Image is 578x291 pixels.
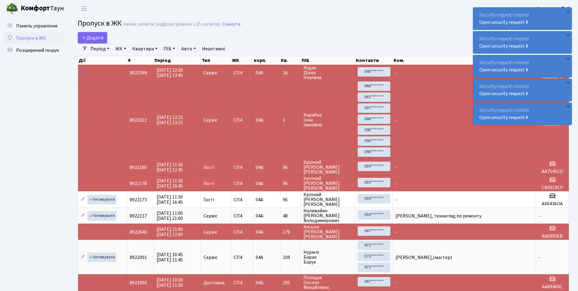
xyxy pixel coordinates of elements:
[538,254,540,261] span: -
[157,251,183,263] span: [DATE] 10:45 [DATE] 11:45
[157,178,183,189] span: [DATE] 11:30 [DATE] 18:45
[157,194,183,206] span: [DATE] 11:30 [DATE] 16:45
[78,56,127,65] th: Дії
[234,181,250,186] span: СП4
[130,164,147,171] span: 8922180
[234,118,250,123] span: СП4
[234,165,250,170] span: СП4
[283,70,298,75] span: 16
[479,66,528,73] a: Open security request #
[130,213,147,219] span: 8922117
[479,114,528,121] a: Open security request #
[87,253,116,262] a: Активувати
[253,56,280,65] th: корп.
[157,161,183,173] span: [DATE] 11:30 [DATE] 12:45
[204,230,218,235] span: Сервіс
[123,21,221,27] div: Немає записів (відфільтровано з 25 записів).
[234,280,250,285] span: СП4
[130,196,147,203] span: 8922173
[473,8,572,30] div: Security request created
[538,233,566,239] h5: АА6995ЄВ
[157,226,183,238] span: [DATE] 11:00 [DATE] 12:00
[537,5,571,12] a: Консьєрж б. 4.
[231,56,253,65] th: ЖК
[303,225,353,239] span: Аксьон [PERSON_NAME] [PERSON_NAME]
[76,3,91,13] button: Переключити навігацію
[256,229,263,235] span: 04А
[16,47,59,54] span: Розширений пошук
[303,113,353,127] span: Карабка Інна Іванівна
[204,70,218,75] span: Сервіс
[303,160,353,174] span: Кріпкий [PERSON_NAME] [PERSON_NAME]
[130,70,147,76] span: 8922399
[234,230,250,235] span: СП4
[395,180,397,187] span: -
[283,165,298,170] span: 96
[3,44,64,56] a: Розширений пошук
[130,117,147,124] span: 8922322
[479,90,528,97] a: Open security request #
[130,229,147,235] span: 8922040
[395,229,397,235] span: -
[395,196,397,203] span: -
[538,201,566,207] h5: AX0436OA
[201,56,231,65] th: Тип
[565,80,571,86] div: ×
[538,213,540,219] span: -
[283,255,298,260] span: 109
[234,70,250,75] span: СП4
[283,197,298,202] span: 96
[130,44,160,54] a: Квартира
[113,44,129,54] a: ЖК
[393,56,536,65] th: Ком.
[157,277,183,289] span: [DATE] 10:30 [DATE] 11:30
[283,181,298,186] span: 96
[538,121,566,127] h5: АІ1160АТ
[204,280,225,285] span: Доставка
[479,19,528,26] a: Open security request #
[16,23,57,29] span: Панель управління
[303,192,353,207] span: Кріпкий [PERSON_NAME] [PERSON_NAME]
[283,214,298,218] span: 48
[157,67,183,79] span: [DATE] 12:30 [DATE] 13:45
[256,196,263,203] span: 04А
[280,56,301,65] th: Кв.
[3,32,64,44] a: Пропуск в ЖК
[204,197,214,202] span: Гості
[204,165,214,170] span: Гості
[130,254,147,261] span: 8922001
[256,70,263,76] span: 04А
[256,254,263,261] span: 04А
[234,197,250,202] span: СП4
[130,279,147,286] span: 8921950
[157,114,183,126] span: [DATE] 12:15 [DATE] 13:15
[473,103,572,125] div: Security request created
[538,185,566,191] h5: СВ0919СР
[82,34,103,41] span: Додати
[204,118,218,123] span: Сервіс
[161,44,178,54] a: ПІБ
[283,118,298,123] span: 3
[479,43,528,49] a: Open security request #
[395,164,397,171] span: -
[204,181,214,186] span: Гості
[16,35,46,41] span: Пропуск в ЖК
[127,56,154,65] th: #
[303,250,353,264] span: Нуріелі Барак Барух
[565,103,571,110] div: ×
[538,169,566,174] h5: АА7545СО
[473,31,572,53] div: Security request created
[565,32,571,38] div: ×
[303,275,353,290] span: Поліщук Оксана Михайлівна
[473,55,572,77] div: Security request created
[78,18,122,29] span: Пропуск в ЖК
[88,44,112,54] a: Період
[6,2,18,15] img: logo.png
[154,56,201,65] th: Період
[473,79,572,101] div: Security request created
[256,213,263,219] span: 04А
[78,32,107,44] a: Додати
[395,254,452,261] span: [PERSON_NAME],(мастер)
[21,3,64,14] span: Таун
[565,8,571,14] div: ×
